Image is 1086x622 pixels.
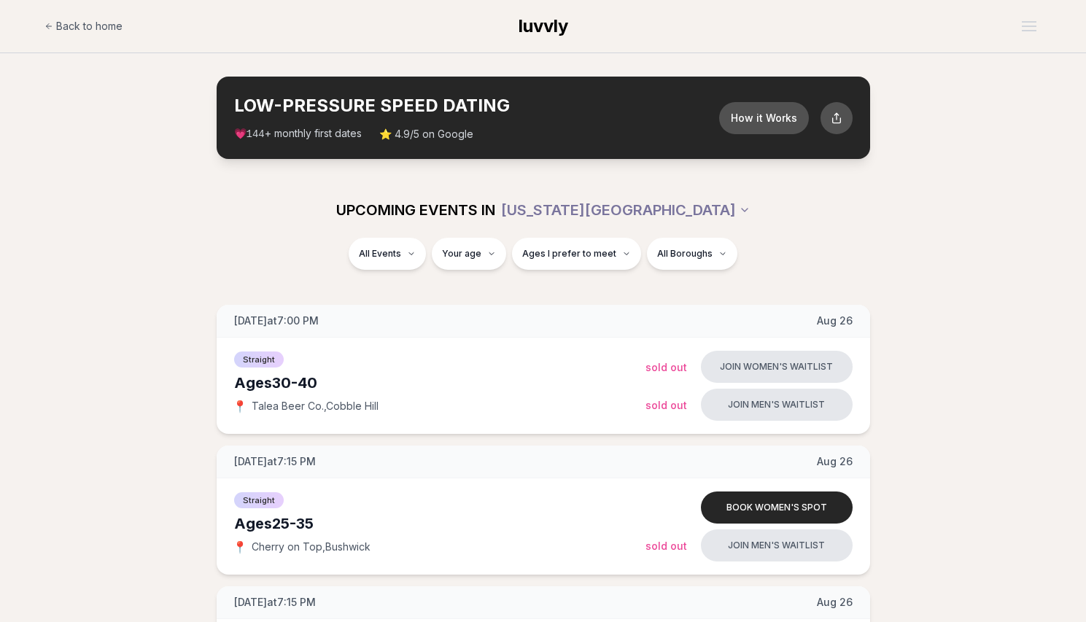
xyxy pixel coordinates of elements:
span: 144 [247,128,265,140]
button: All Boroughs [647,238,737,270]
span: ⭐ 4.9/5 on Google [379,127,473,141]
span: [DATE] at 7:15 PM [234,595,316,610]
div: Ages 30-40 [234,373,645,393]
span: Talea Beer Co. , Cobble Hill [252,399,379,413]
span: luvvly [519,15,568,36]
span: Straight [234,351,284,368]
button: Book women's spot [701,491,853,524]
span: Back to home [56,19,123,34]
button: Open menu [1016,15,1042,37]
button: [US_STATE][GEOGRAPHIC_DATA] [501,194,750,226]
button: How it Works [719,102,809,134]
span: 📍 [234,400,246,412]
button: Ages I prefer to meet [512,238,641,270]
a: luvvly [519,15,568,38]
span: Ages I prefer to meet [522,248,616,260]
span: Sold Out [645,361,687,373]
span: Straight [234,492,284,508]
span: [DATE] at 7:15 PM [234,454,316,469]
span: Aug 26 [817,454,853,469]
span: Aug 26 [817,595,853,610]
span: Aug 26 [817,314,853,328]
span: Sold Out [645,399,687,411]
button: All Events [349,238,426,270]
span: UPCOMING EVENTS IN [336,200,495,220]
span: Cherry on Top , Bushwick [252,540,371,554]
h2: LOW-PRESSURE SPEED DATING [234,94,719,117]
button: Your age [432,238,506,270]
span: All Boroughs [657,248,713,260]
span: 📍 [234,541,246,553]
button: Join women's waitlist [701,351,853,383]
a: Back to home [44,12,123,41]
button: Join men's waitlist [701,529,853,561]
button: Join men's waitlist [701,389,853,421]
span: Your age [442,248,481,260]
div: Ages 25-35 [234,513,645,534]
span: [DATE] at 7:00 PM [234,314,319,328]
span: Sold Out [645,540,687,552]
span: All Events [359,248,401,260]
span: 💗 + monthly first dates [234,126,362,141]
